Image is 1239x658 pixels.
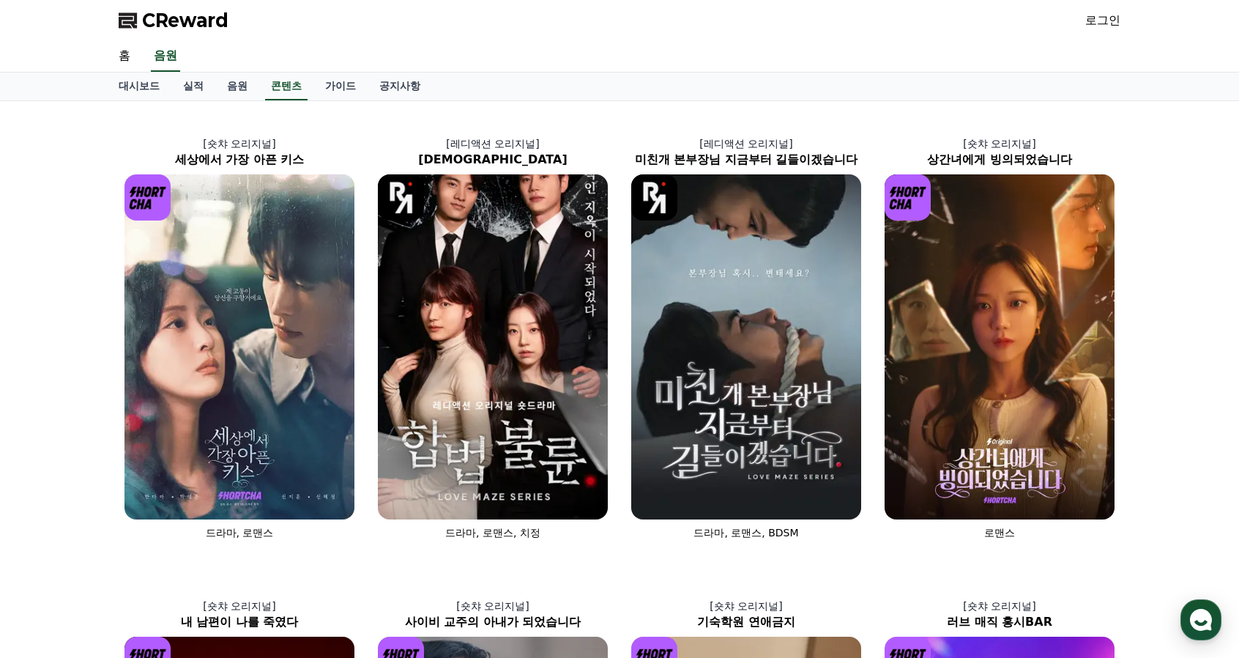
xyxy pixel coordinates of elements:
[113,613,366,631] h2: 내 남편이 나를 죽였다
[113,151,366,169] h2: 세상에서 가장 아픈 키스
[226,487,244,498] span: 설정
[97,465,189,501] a: 대화
[631,174,861,520] img: 미친개 본부장님 지금부터 길들이겠습니다
[134,487,152,499] span: 대화
[885,174,1115,520] img: 상간녀에게 빙의되었습니다
[313,73,368,100] a: 가이드
[873,599,1126,613] p: [숏챠 오리지널]
[631,174,677,221] img: [object Object] Logo
[142,9,228,32] span: CReward
[366,599,619,613] p: [숏챠 오리지널]
[46,487,55,498] span: 홈
[873,151,1126,169] h2: 상간녀에게 빙의되었습니다
[215,73,259,100] a: 음원
[885,174,931,221] img: [object Object] Logo
[151,41,180,72] a: 음원
[873,136,1126,151] p: [숏챠 오리지널]
[693,527,798,539] span: 드라마, 로맨스, BDSM
[619,599,873,613] p: [숏챠 오리지널]
[113,599,366,613] p: [숏챠 오리지널]
[368,73,432,100] a: 공지사항
[107,41,142,72] a: 홈
[265,73,308,100] a: 콘텐츠
[366,125,619,552] a: [레디액션 오리지널] [DEMOGRAPHIC_DATA] 합법불륜 [object Object] Logo 드라마, 로맨스, 치정
[619,125,873,552] a: [레디액션 오리지널] 미친개 본부장님 지금부터 길들이겠습니다 미친개 본부장님 지금부터 길들이겠습니다 [object Object] Logo 드라마, 로맨스, BDSM
[984,527,1015,539] span: 로맨스
[206,527,274,539] span: 드라마, 로맨스
[873,125,1126,552] a: [숏챠 오리지널] 상간녀에게 빙의되었습니다 상간녀에게 빙의되었습니다 [object Object] Logo 로맨스
[124,174,354,520] img: 세상에서 가장 아픈 키스
[1085,12,1120,29] a: 로그인
[4,465,97,501] a: 홈
[113,125,366,552] a: [숏챠 오리지널] 세상에서 가장 아픈 키스 세상에서 가장 아픈 키스 [object Object] Logo 드라마, 로맨스
[189,465,281,501] a: 설정
[107,73,171,100] a: 대시보드
[113,136,366,151] p: [숏챠 오리지널]
[366,613,619,631] h2: 사이비 교주의 아내가 되었습니다
[873,613,1126,631] h2: 러브 매직 홍시BAR
[124,174,171,221] img: [object Object] Logo
[366,136,619,151] p: [레디액션 오리지널]
[445,527,540,539] span: 드라마, 로맨스, 치정
[619,151,873,169] h2: 미친개 본부장님 지금부터 길들이겠습니다
[619,136,873,151] p: [레디액션 오리지널]
[378,174,608,520] img: 합법불륜
[119,9,228,32] a: CReward
[366,151,619,169] h2: [DEMOGRAPHIC_DATA]
[378,174,424,221] img: [object Object] Logo
[619,613,873,631] h2: 기숙학원 연애금지
[171,73,215,100] a: 실적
